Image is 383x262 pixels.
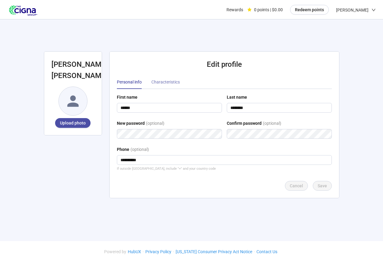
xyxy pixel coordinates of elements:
[51,59,94,82] h2: [PERSON_NAME] [PERSON_NAME]
[117,146,129,153] div: Phone
[117,120,145,127] div: New password
[263,120,281,129] div: (optional)
[117,166,332,171] div: If outside [GEOGRAPHIC_DATA], include "+" and your country code
[247,8,252,12] span: star
[227,120,262,127] div: Confirm password
[290,5,329,15] button: Redeem points
[60,120,86,126] span: Upload photo
[126,249,143,254] a: HubUX
[104,249,126,254] span: Powered by
[285,181,308,191] button: Cancel
[117,79,142,85] div: Personal info
[130,146,149,155] div: (optional)
[295,6,324,13] span: Redeem points
[144,249,173,254] a: Privacy Policy
[104,248,279,255] div: · · ·
[290,182,303,189] span: Cancel
[227,94,247,100] div: Last name
[146,120,164,129] div: (optional)
[117,94,137,100] div: First name
[174,249,254,254] a: [US_STATE] Consumer Privacy Act Notice
[336,0,368,20] span: [PERSON_NAME]
[117,59,332,70] h2: Edit profile
[371,8,376,12] span: down
[313,181,332,191] button: Save
[318,182,327,189] span: Save
[151,79,180,85] div: Characteristics
[55,118,91,128] button: Upload photo
[55,121,91,125] span: Upload photo
[255,249,279,254] a: Contact Us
